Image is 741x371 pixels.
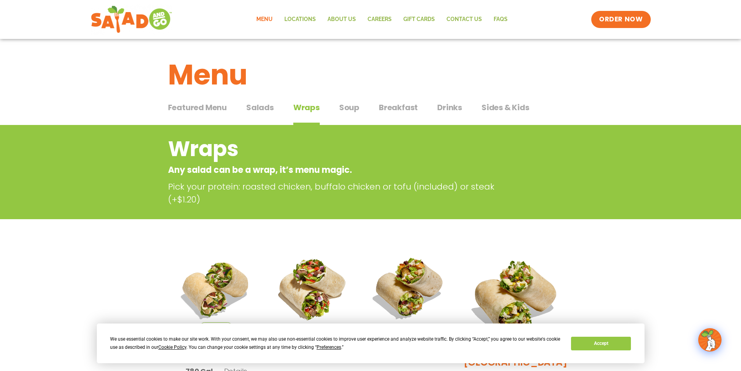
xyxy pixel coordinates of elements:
[699,329,721,351] img: wpChatIcon
[591,11,650,28] a: ORDER NOW
[168,99,573,125] div: Tabbed content
[279,11,322,28] a: Locations
[246,102,274,113] span: Salads
[599,15,643,24] span: ORDER NOW
[488,11,513,28] a: FAQs
[571,337,631,350] button: Accept
[168,102,227,113] span: Featured Menu
[200,322,232,331] span: Seasonal
[110,335,562,352] div: We use essential cookies to make our site work. With your consent, we may also use non-essential ...
[464,246,568,350] img: Product photo for BBQ Ranch Wrap
[398,11,441,28] a: GIFT CARDS
[270,246,355,331] img: Product photo for Fajita Wrap
[322,11,362,28] a: About Us
[441,11,488,28] a: Contact Us
[482,102,529,113] span: Sides & Kids
[168,133,511,165] h2: Wraps
[379,102,418,113] span: Breakfast
[251,11,513,28] nav: Menu
[293,102,320,113] span: Wraps
[339,102,359,113] span: Soup
[168,180,514,206] p: Pick your protein: roasted chicken, buffalo chicken or tofu (included) or steak (+$1.20)
[91,4,173,35] img: new-SAG-logo-768×292
[97,324,645,363] div: Cookie Consent Prompt
[168,54,573,96] h1: Menu
[174,246,259,331] img: Product photo for Tuscan Summer Wrap
[251,11,279,28] a: Menu
[317,345,341,350] span: Preferences
[367,246,452,331] img: Product photo for Roasted Autumn Wrap
[168,164,511,176] p: Any salad can be a wrap, it’s menu magic.
[437,102,462,113] span: Drinks
[158,345,186,350] span: Cookie Policy
[362,11,398,28] a: Careers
